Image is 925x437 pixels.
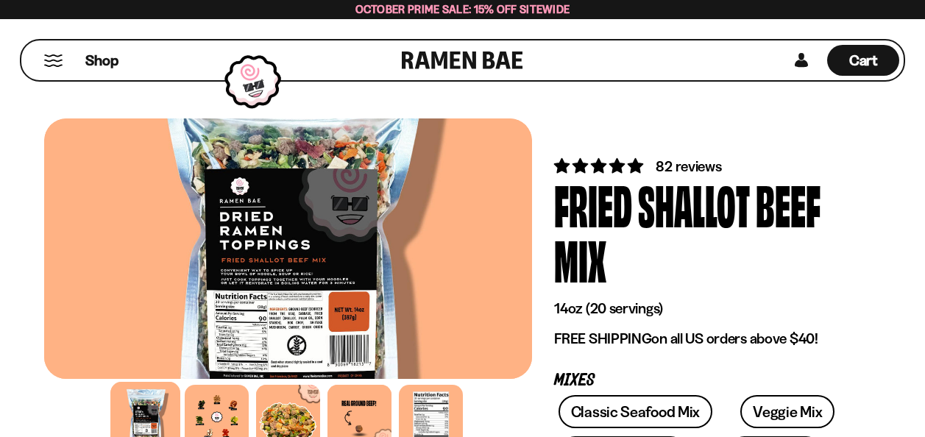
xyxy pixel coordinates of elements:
span: Shop [85,51,118,71]
a: Shop [85,45,118,76]
div: Fried [554,177,632,232]
p: 14oz (20 servings) [554,299,859,318]
button: Mobile Menu Trigger [43,54,63,67]
a: Classic Seafood Mix [559,395,712,428]
a: Veggie Mix [740,395,834,428]
span: Cart [849,51,878,69]
div: Beef [756,177,821,232]
strong: FREE SHIPPING [554,330,651,347]
span: 82 reviews [656,157,721,175]
span: October Prime Sale: 15% off Sitewide [355,2,570,16]
span: 4.83 stars [554,157,646,175]
div: Mix [554,232,606,287]
p: Mixes [554,374,859,388]
div: Shallot [638,177,750,232]
p: on all US orders above $40! [554,330,859,348]
div: Cart [827,40,899,80]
